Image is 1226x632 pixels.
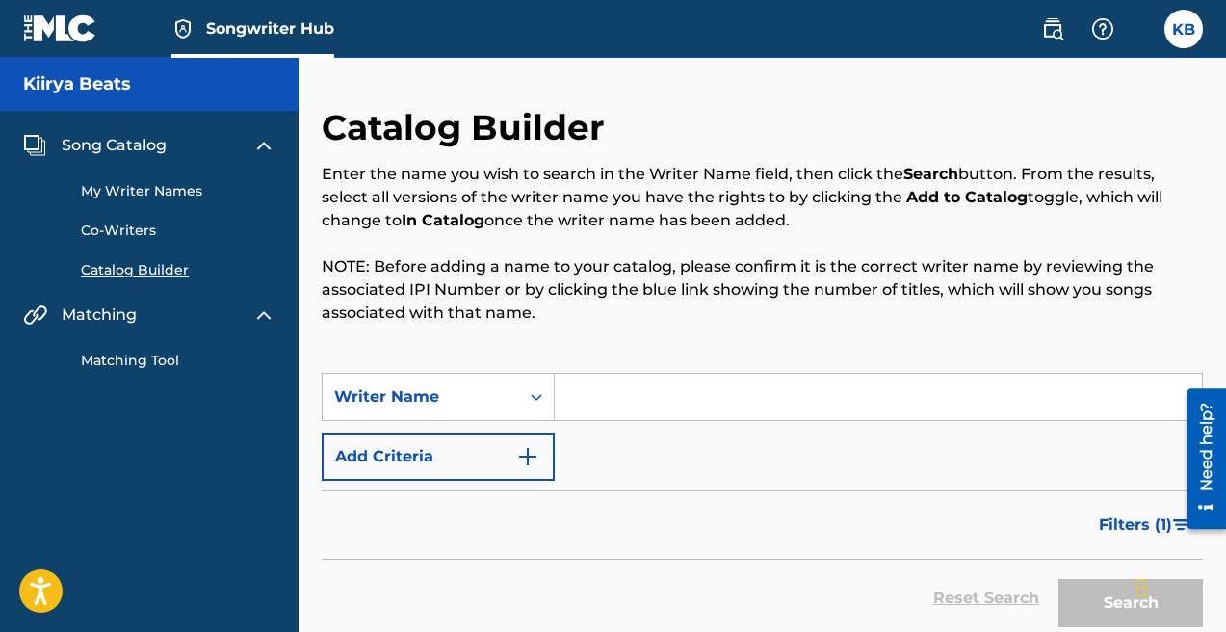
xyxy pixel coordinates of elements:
[1135,559,1147,617] div: Drag
[81,181,275,201] a: My Writer Names
[334,385,508,408] div: Writer Name
[1130,540,1226,632] iframe: Chat Widget
[1083,10,1122,48] div: Help
[206,17,334,39] span: Songwriter Hub
[62,303,137,327] span: Matching
[1172,381,1226,536] iframe: Resource Center
[1087,501,1203,549] button: Filters (1)
[62,134,167,157] span: Song Catalog
[322,433,555,481] button: Add Criteria
[516,445,539,468] img: 9d2ae6d4665cec9f34b9.svg
[1164,10,1203,48] div: User Menu
[23,303,47,327] img: Matching
[1134,19,1153,39] div: Notifications
[1041,17,1064,40] img: search
[81,260,275,280] a: Catalog Builder
[903,165,958,183] strong: Search
[81,351,275,371] a: Matching Tool
[322,255,1203,325] p: NOTE: Before adding a name to your catalog, please confirm it is the correct writer name by revie...
[1099,513,1172,537] span: Filters ( 1 )
[81,221,275,241] a: Co-Writers
[252,303,275,327] img: expand
[23,14,97,42] img: MLC Logo
[23,134,167,157] a: Song CatalogSong Catalog
[23,73,131,95] h5: Kiirya Beats
[322,163,1203,232] p: Enter the name you wish to search in the Writer Name field, then click the button. From the resul...
[1091,17,1114,40] img: help
[23,134,46,157] img: Song Catalog
[906,188,1028,206] strong: Add to Catalog
[322,106,614,149] h2: Catalog Builder
[402,211,484,229] strong: In Catalog
[252,134,275,157] img: expand
[171,17,195,40] img: Top Rightsholder
[1033,10,1072,48] a: Public Search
